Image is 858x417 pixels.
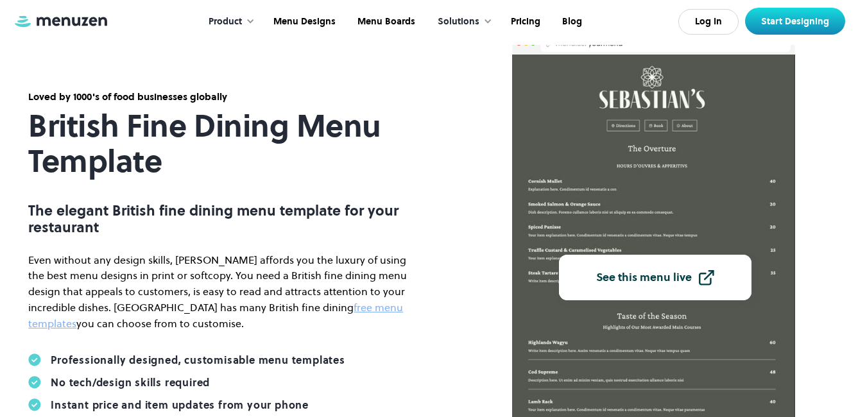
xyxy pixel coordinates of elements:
[196,2,261,42] div: Product
[28,300,403,330] a: free menu templates
[345,2,425,42] a: Menu Boards
[550,2,592,42] a: Blog
[745,8,845,35] a: Start Designing
[51,398,309,411] div: Instant price and item updates from your phone
[51,353,345,366] div: Professionally designed, customisable menu templates
[28,202,413,236] p: The elegant British fine dining menu template for your restaurant
[51,376,210,389] div: No tech/design skills required
[209,15,242,29] div: Product
[28,90,413,104] div: Loved by 1000's of food businesses globally
[438,15,479,29] div: Solutions
[596,272,692,284] div: See this menu live
[28,252,413,332] p: Even without any design skills, [PERSON_NAME] affords you the luxury of using the best menu desig...
[261,2,345,42] a: Menu Designs
[678,9,739,35] a: Log In
[425,2,499,42] div: Solutions
[28,108,413,179] h1: British Fine Dining Menu Template
[499,2,550,42] a: Pricing
[559,255,751,300] a: See this menu live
